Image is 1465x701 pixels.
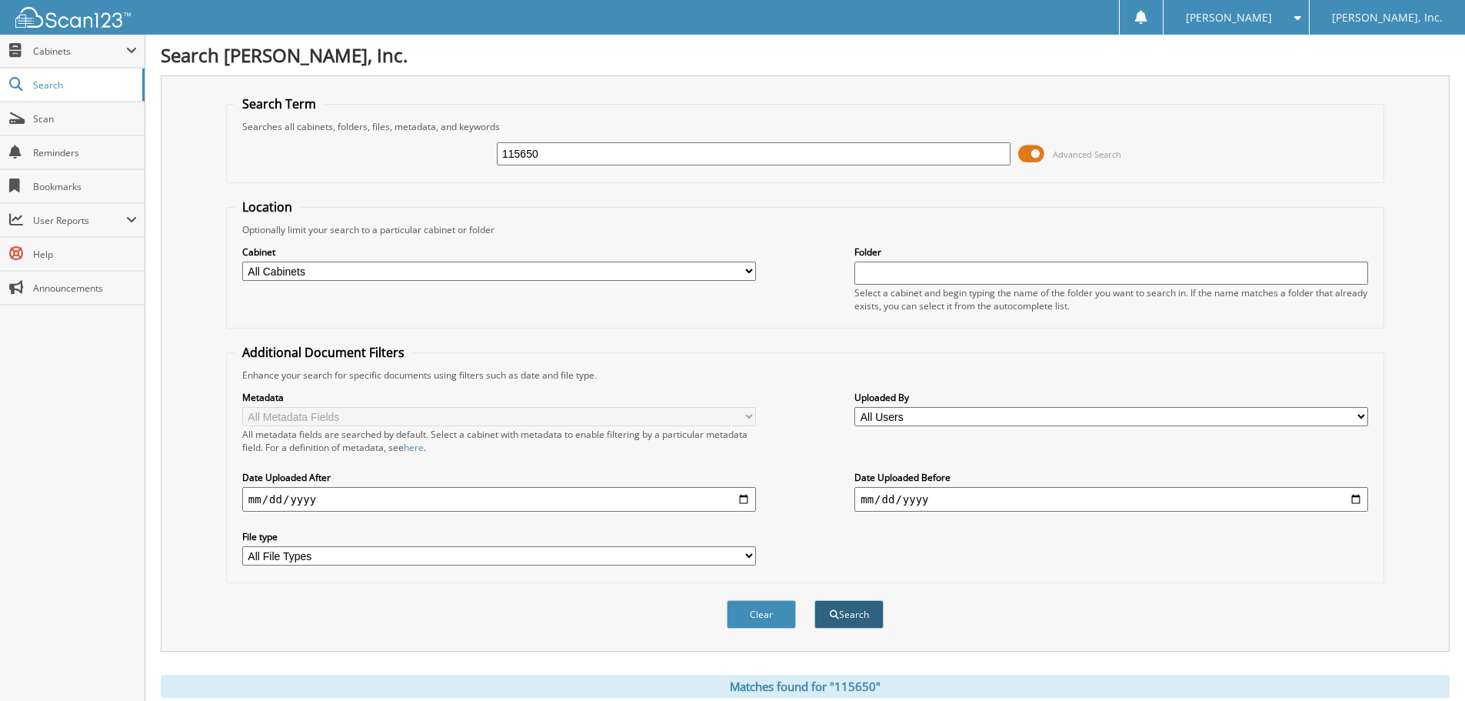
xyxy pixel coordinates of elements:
[33,248,137,261] span: Help
[235,369,1376,382] div: Enhance your search for specific documents using filters such as date and file type.
[235,199,300,215] legend: Location
[235,120,1376,133] div: Searches all cabinets, folders, files, metadata, and keywords
[242,471,756,484] label: Date Uploaded After
[235,223,1376,236] div: Optionally limit your search to a particular cabinet or folder
[814,600,884,629] button: Search
[235,95,324,112] legend: Search Term
[854,286,1368,312] div: Select a cabinet and begin typing the name of the folder you want to search in. If the name match...
[1053,149,1121,160] span: Advanced Search
[404,441,424,454] a: here
[161,675,1450,698] div: Matches found for "115650"
[1332,13,1443,22] span: [PERSON_NAME], Inc.
[15,7,131,28] img: scan123-logo-white.svg
[33,214,126,227] span: User Reports
[727,600,796,629] button: Clear
[1388,627,1465,701] iframe: Chat Widget
[161,42,1450,68] h1: Search [PERSON_NAME], Inc.
[242,391,756,404] label: Metadata
[854,245,1368,259] label: Folder
[854,391,1368,404] label: Uploaded By
[242,245,756,259] label: Cabinet
[33,180,137,193] span: Bookmarks
[33,282,137,295] span: Announcements
[242,530,756,543] label: File type
[33,112,137,125] span: Scan
[33,78,135,92] span: Search
[854,471,1368,484] label: Date Uploaded Before
[242,428,756,454] div: All metadata fields are searched by default. Select a cabinet with metadata to enable filtering b...
[33,146,137,159] span: Reminders
[242,487,756,512] input: start
[1186,13,1272,22] span: [PERSON_NAME]
[854,487,1368,512] input: end
[33,45,126,58] span: Cabinets
[235,344,412,361] legend: Additional Document Filters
